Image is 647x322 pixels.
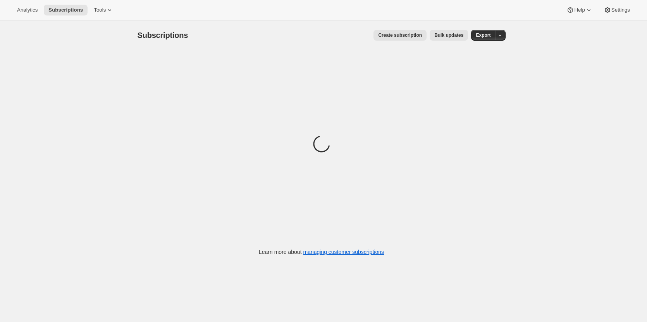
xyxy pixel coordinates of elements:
[471,30,495,41] button: Export
[17,7,38,13] span: Analytics
[562,5,597,15] button: Help
[434,32,463,38] span: Bulk updates
[378,32,422,38] span: Create subscription
[138,31,188,39] span: Subscriptions
[599,5,635,15] button: Settings
[12,5,42,15] button: Analytics
[303,249,384,255] a: managing customer subscriptions
[476,32,490,38] span: Export
[259,248,384,256] p: Learn more about
[94,7,106,13] span: Tools
[44,5,88,15] button: Subscriptions
[89,5,118,15] button: Tools
[611,7,630,13] span: Settings
[430,30,468,41] button: Bulk updates
[373,30,427,41] button: Create subscription
[48,7,83,13] span: Subscriptions
[574,7,585,13] span: Help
